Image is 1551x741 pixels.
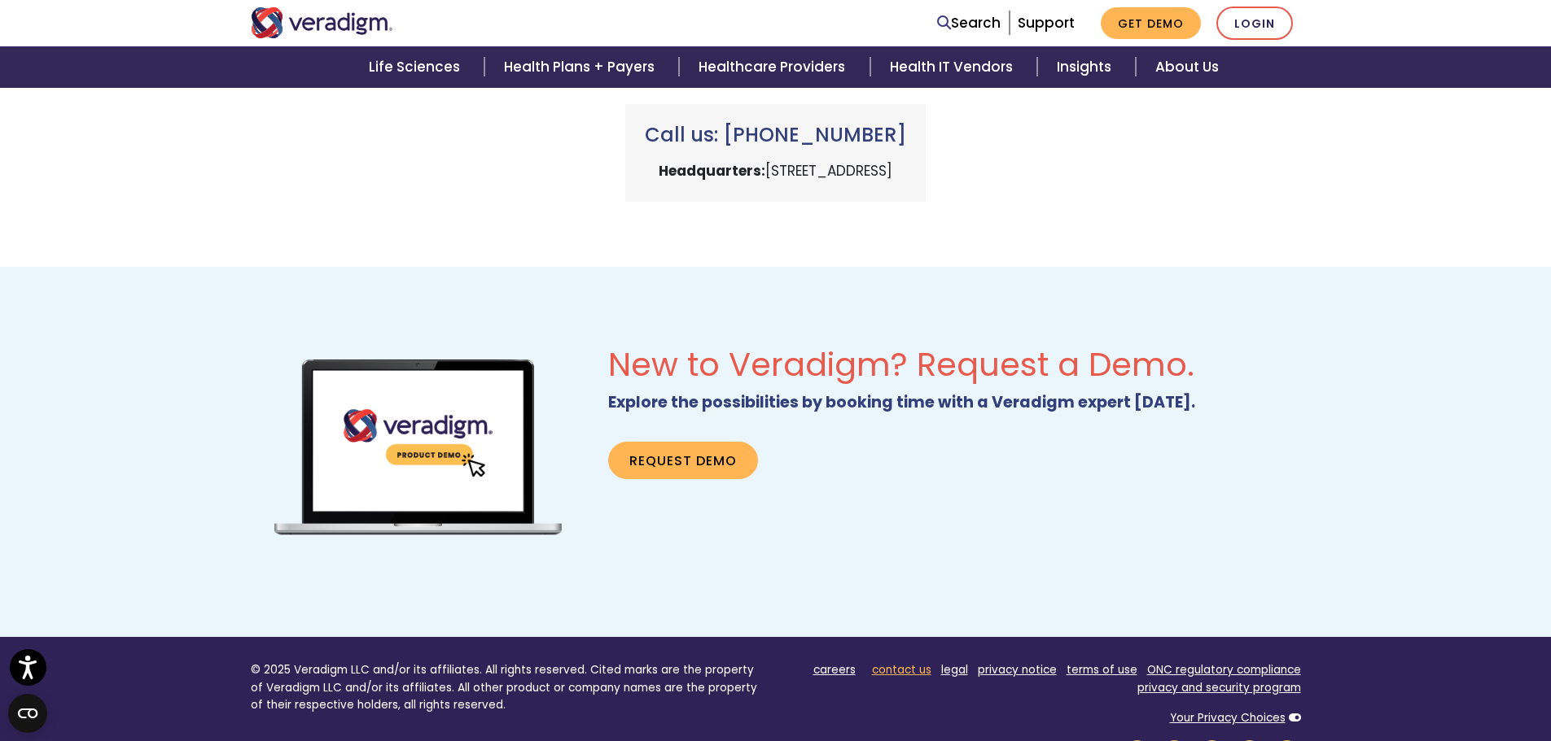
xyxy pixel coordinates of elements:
a: privacy and security program [1137,680,1301,695]
a: Support [1018,13,1075,33]
a: Get Demo [1101,7,1201,39]
a: ONC regulatory compliance [1147,662,1301,678]
img: Veradigm logo [251,7,393,38]
a: legal [941,662,968,678]
a: Insights [1037,46,1136,88]
h2: New to Veradigm? Request a Demo. [608,345,1300,384]
a: careers [813,662,856,678]
p: Explore the possibilities by booking time with a Veradigm expert [DATE]. [608,390,1300,416]
a: Health Plans + Payers [484,46,679,88]
a: Healthcare Providers [679,46,870,88]
p: © 2025 Veradigm LLC and/or its affiliates. All rights reserved. Cited marks are the property of V... [251,661,764,714]
a: privacy notice [978,662,1057,678]
a: Your Privacy Choices [1170,710,1286,726]
button: Open CMP widget [8,694,47,733]
a: Search [937,12,1001,34]
a: Request Demo [608,442,758,479]
a: About Us [1136,46,1238,88]
h3: Call us: [PHONE_NUMBER] [645,124,906,147]
strong: Headquarters: [659,161,765,181]
iframe: To enrich screen reader interactions, please activate Accessibility in Grammarly extension settings [1227,185,1531,721]
a: Life Sciences [349,46,484,88]
a: terms of use [1067,662,1137,678]
a: Health IT Vendors [870,46,1037,88]
p: [STREET_ADDRESS] [645,160,906,182]
a: contact us [872,662,931,678]
a: Login [1216,7,1293,40]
